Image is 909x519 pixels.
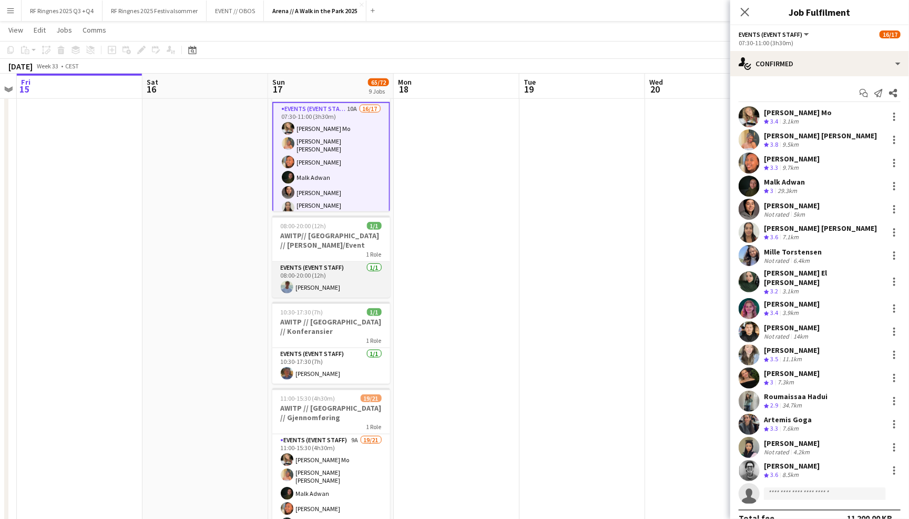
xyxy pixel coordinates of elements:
[272,302,390,384] app-job-card: 10:30-17:30 (7h)1/1AWITP // [GEOGRAPHIC_DATA] // Konferansier1 RoleEvents (Event Staff)1/110:30-1...
[272,317,390,336] h3: AWITP // [GEOGRAPHIC_DATA] // Konferansier
[764,223,877,233] div: [PERSON_NAME] [PERSON_NAME]
[22,1,103,21] button: RF Ringnes 2025 Q3 +Q4
[730,51,909,76] div: Confirmed
[764,131,877,140] div: [PERSON_NAME] [PERSON_NAME]
[775,187,799,196] div: 29.3km
[770,140,778,148] span: 3.8
[739,39,901,47] div: 07:30-11:00 (3h30m)
[272,262,390,298] app-card-role: Events (Event Staff)1/108:00-20:00 (12h)[PERSON_NAME]
[366,250,382,258] span: 1 Role
[770,287,778,295] span: 3.2
[103,1,207,21] button: RF Ringnes 2025 Festivalsommer
[272,231,390,250] h3: AWITP// [GEOGRAPHIC_DATA] // [PERSON_NAME]/Event
[770,233,778,241] span: 3.6
[764,369,820,378] div: [PERSON_NAME]
[8,61,33,72] div: [DATE]
[52,23,76,37] a: Jobs
[880,30,901,38] span: 16/17
[281,222,326,230] span: 08:00-20:00 (12h)
[29,23,50,37] a: Edit
[35,62,61,70] span: Week 33
[271,83,285,95] span: 17
[780,140,801,149] div: 9.5km
[83,25,106,35] span: Comms
[272,102,390,393] app-card-role: Events (Event Staff)10A16/1707:30-11:00 (3h30m)[PERSON_NAME] Mo[PERSON_NAME] [PERSON_NAME][PERSON...
[780,471,801,480] div: 8.5km
[764,177,805,187] div: Malk Adwan
[272,216,390,298] app-job-card: 08:00-20:00 (12h)1/1AWITP// [GEOGRAPHIC_DATA] // [PERSON_NAME]/Event1 RoleEvents (Event Staff)1/1...
[366,337,382,344] span: 1 Role
[78,23,110,37] a: Comms
[648,83,663,95] span: 20
[764,323,820,332] div: [PERSON_NAME]
[19,83,30,95] span: 15
[369,87,389,95] div: 9 Jobs
[264,1,366,21] button: Arena // A Walk in the Park 2025
[367,222,382,230] span: 1/1
[770,187,773,195] span: 3
[65,62,79,70] div: CEST
[791,332,810,340] div: 14km
[764,439,820,448] div: [PERSON_NAME]
[770,164,778,171] span: 3.3
[396,83,412,95] span: 18
[272,56,390,211] app-job-card: 07:30-11:00 (3h30m)16/17AWITP // [GEOGRAPHIC_DATA] // Opprigg1 RoleEvents (Event Staff)10A16/1707...
[272,348,390,384] app-card-role: Events (Event Staff)1/110:30-17:30 (7h)[PERSON_NAME]
[770,117,778,125] span: 3.4
[56,25,72,35] span: Jobs
[764,448,791,456] div: Not rated
[281,394,335,402] span: 11:00-15:30 (4h30m)
[764,247,822,257] div: Mille Torstensen
[366,423,382,431] span: 1 Role
[764,268,884,287] div: [PERSON_NAME] El [PERSON_NAME]
[780,164,801,172] div: 9.7km
[770,401,778,409] span: 2.9
[145,83,158,95] span: 16
[780,424,801,433] div: 7.6km
[21,77,30,87] span: Fri
[780,355,804,364] div: 11.1km
[272,77,285,87] span: Sun
[207,1,264,21] button: EVENT // OBOS
[764,392,828,401] div: Roumaissaa Hadui
[780,117,801,126] div: 3.1km
[764,299,820,309] div: [PERSON_NAME]
[780,233,801,242] div: 7.1km
[770,424,778,432] span: 3.3
[730,5,909,19] h3: Job Fulfilment
[770,355,778,363] span: 3.5
[791,448,812,456] div: 4.2km
[272,403,390,422] h3: AWITP // [GEOGRAPHIC_DATA] // Gjennomføring
[780,287,801,296] div: 3.1km
[791,257,812,264] div: 6.4km
[770,471,778,479] span: 3.6
[147,77,158,87] span: Sat
[649,77,663,87] span: Wed
[281,308,323,316] span: 10:30-17:30 (7h)
[764,332,791,340] div: Not rated
[739,30,802,38] span: Events (Event Staff)
[398,77,412,87] span: Mon
[791,210,807,218] div: 5km
[780,401,804,410] div: 34.7km
[770,309,778,317] span: 3.4
[8,25,23,35] span: View
[739,30,811,38] button: Events (Event Staff)
[368,78,389,86] span: 65/72
[367,308,382,316] span: 1/1
[764,154,820,164] div: [PERSON_NAME]
[770,378,773,386] span: 3
[764,108,832,117] div: [PERSON_NAME] Mo
[764,201,820,210] div: [PERSON_NAME]
[764,345,820,355] div: [PERSON_NAME]
[764,257,791,264] div: Not rated
[34,25,46,35] span: Edit
[764,461,820,471] div: [PERSON_NAME]
[780,309,801,318] div: 3.9km
[361,394,382,402] span: 19/21
[4,23,27,37] a: View
[775,378,796,387] div: 7.3km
